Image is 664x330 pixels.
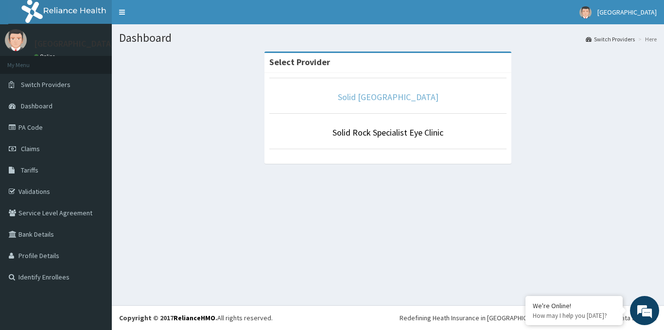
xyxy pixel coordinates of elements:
a: Switch Providers [586,35,635,43]
span: [GEOGRAPHIC_DATA] [597,8,657,17]
span: Claims [21,144,40,153]
img: User Image [5,29,27,51]
h1: Dashboard [119,32,657,44]
a: RelianceHMO [174,313,215,322]
p: [GEOGRAPHIC_DATA] [34,39,114,48]
div: We're Online! [533,301,615,310]
a: Solid Rock Specialist Eye Clinic [332,127,443,138]
img: User Image [579,6,592,18]
p: How may I help you today? [533,312,615,320]
strong: Copyright © 2017 . [119,313,217,322]
span: Switch Providers [21,80,70,89]
strong: Select Provider [269,56,330,68]
div: Redefining Heath Insurance in [GEOGRAPHIC_DATA] using Telemedicine and Data Science! [400,313,657,323]
footer: All rights reserved. [112,305,664,330]
span: Dashboard [21,102,52,110]
span: Tariffs [21,166,38,174]
a: Solid [GEOGRAPHIC_DATA] [338,91,438,103]
a: Online [34,53,57,60]
li: Here [636,35,657,43]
